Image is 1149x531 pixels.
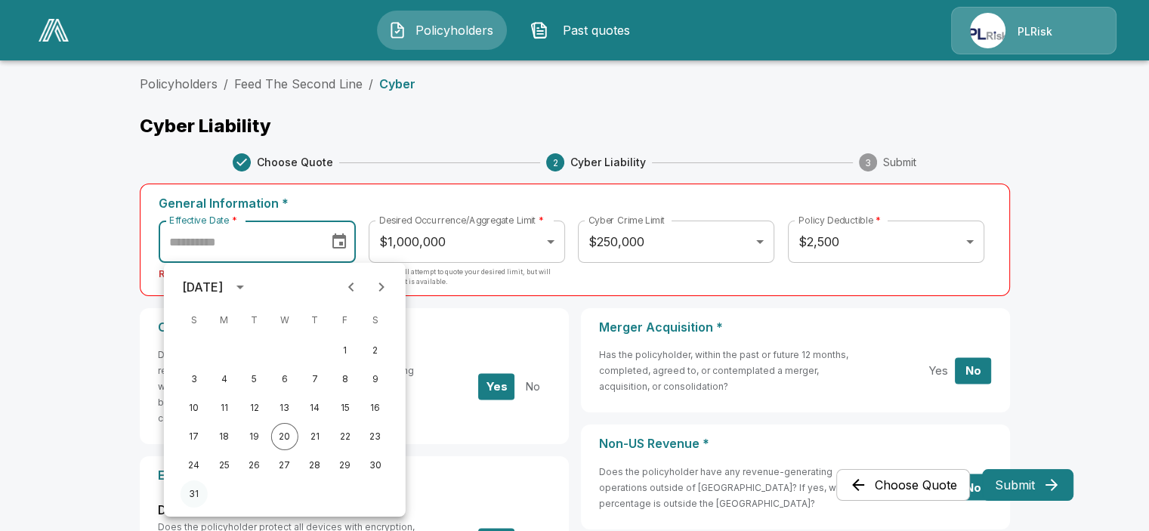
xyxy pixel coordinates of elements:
[241,452,268,479] button: 26
[169,214,236,227] label: Effective Date
[241,305,268,335] span: Tuesday
[159,196,991,211] p: General Information *
[883,155,916,170] span: Submit
[514,373,550,400] button: No
[271,305,298,335] span: Wednesday
[478,373,514,400] button: Yes
[211,394,238,421] button: 11
[181,305,208,335] span: Sunday
[39,19,69,42] img: AA Logo
[599,464,861,511] h6: Does the policyholder have any revenue-generating operations outside of [GEOGRAPHIC_DATA]? If yes...
[241,366,268,393] button: 5
[865,157,871,168] text: 3
[140,76,218,91] a: Policyholders
[362,366,389,393] button: 9
[158,502,211,519] label: Devices
[379,214,544,227] label: Desired Occurrence/Aggregate Limit
[836,469,970,501] button: Choose Quote
[599,347,861,394] h6: Has the policyholder, within the past or future 12 months, completed, agreed to, or contemplated ...
[362,337,389,364] button: 2
[271,366,298,393] button: 6
[301,452,329,479] button: 28
[570,155,646,170] span: Cyber Liability
[181,394,208,421] button: 10
[336,272,366,302] button: Previous month
[919,357,956,384] button: Yes
[578,221,774,263] div: $250,000
[553,157,558,168] text: 2
[227,274,253,300] button: calendar view is open, switch to year view
[588,214,665,227] label: Cyber Crime Limit
[301,423,329,450] button: 21
[181,423,208,450] button: 17
[332,452,359,479] button: 29
[182,278,223,296] div: [DATE]
[519,11,649,50] button: Past quotes IconPast quotes
[955,357,991,384] button: No
[301,366,329,393] button: 7
[332,337,359,364] button: 1
[271,423,298,450] button: 20
[362,452,389,479] button: 30
[211,452,238,479] button: 25
[369,75,373,93] li: /
[982,469,1073,501] button: Submit
[332,423,359,450] button: 22
[140,117,1010,135] p: Cyber Liability
[181,480,208,508] button: 31
[332,366,359,393] button: 8
[412,21,496,39] span: Policyholders
[362,423,389,450] button: 23
[158,468,551,483] p: Encryption *
[369,267,565,297] p: Carriers will attempt to quote your desired limit, but will return what is available.
[379,78,415,90] p: Cyber
[599,437,992,451] p: Non-US Revenue *
[530,21,548,39] img: Past quotes Icon
[234,76,363,91] a: Feed The Second Line
[181,452,208,479] button: 24
[211,366,238,393] button: 4
[181,366,208,393] button: 3
[369,221,565,263] div: $1,000,000
[271,452,298,479] button: 27
[554,21,638,39] span: Past quotes
[211,305,238,335] span: Monday
[159,267,200,281] p: Required
[332,305,359,335] span: Friday
[241,423,268,450] button: 19
[324,227,354,257] button: Choose date
[257,155,333,170] span: Choose Quote
[301,305,329,335] span: Thursday
[211,423,238,450] button: 18
[224,75,228,93] li: /
[599,320,992,335] p: Merger Acquisition *
[140,75,1010,93] nav: breadcrumb
[241,394,268,421] button: 12
[798,214,881,227] label: Policy Deductible
[332,394,359,421] button: 15
[362,394,389,421] button: 16
[788,221,984,263] div: $2,500
[377,11,507,50] button: Policyholders IconPolicyholders
[158,347,420,426] h6: Do policyholder employees authenticate fund transfer requests, prevent unauthorized employees fro...
[362,305,389,335] span: Saturday
[158,320,551,335] p: Cyber Crime *
[366,272,397,302] button: Next month
[271,394,298,421] button: 13
[301,394,329,421] button: 14
[388,21,406,39] img: Policyholders Icon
